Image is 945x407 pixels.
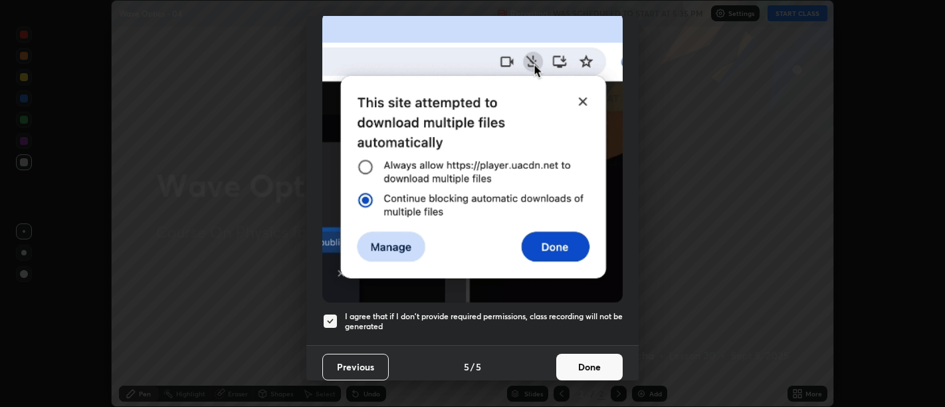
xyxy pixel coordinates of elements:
[471,360,474,374] h4: /
[556,354,623,380] button: Done
[464,360,469,374] h4: 5
[476,360,481,374] h4: 5
[345,311,623,332] h5: I agree that if I don't provide required permissions, class recording will not be generated
[322,12,623,303] img: downloads-permission-blocked.gif
[322,354,389,380] button: Previous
